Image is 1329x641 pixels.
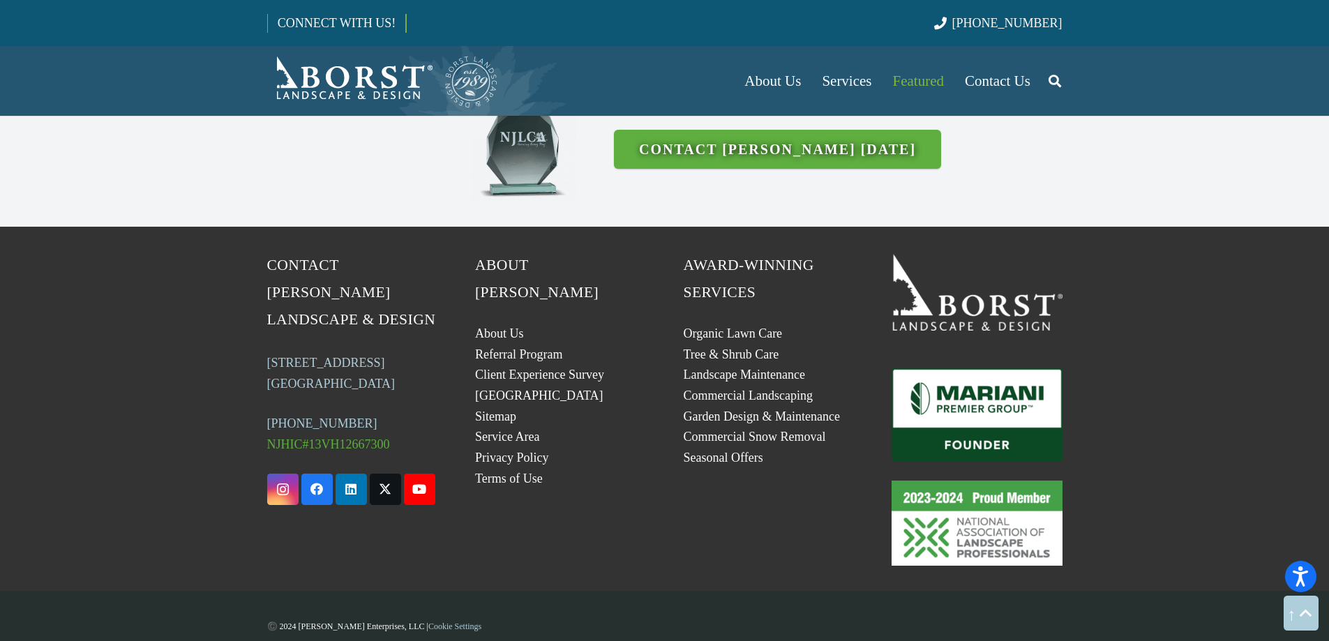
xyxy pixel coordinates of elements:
[336,474,367,505] a: LinkedIn
[475,368,604,382] a: Client Experience Survey
[475,430,539,444] a: Service Area
[965,73,1030,89] span: Contact Us
[1041,63,1069,98] a: Search
[267,616,1063,637] p: ©️️️ 2024 [PERSON_NAME] Enterprises, LLC |
[301,474,333,505] a: Facebook
[428,621,481,631] a: Cookie Settings
[684,326,783,340] a: Organic Lawn Care
[684,257,814,301] span: Award-Winning Services
[684,347,779,361] a: Tree & Shrub Care
[811,46,882,116] a: Services
[1284,596,1319,631] a: Back to top
[267,97,576,202] a: NJLCA_Award
[475,389,603,402] a: [GEOGRAPHIC_DATA]
[883,46,954,116] a: Featured
[892,368,1063,462] a: Mariani_Badge_Full_Founder
[475,326,524,340] a: About Us
[893,73,944,89] span: Featured
[267,474,299,505] a: Instagram
[267,257,436,328] span: Contact [PERSON_NAME] Landscape & Design
[892,481,1063,566] a: 23-24_Proud_Member_logo
[267,53,499,109] a: Borst-Logo
[404,474,435,505] a: YouTube
[954,46,1041,116] a: Contact Us
[475,451,549,465] a: Privacy Policy
[822,73,871,89] span: Services
[952,16,1063,30] span: [PHONE_NUMBER]
[475,472,543,485] a: Terms of Use
[892,252,1063,330] a: 19BorstLandscape_Logo_W
[684,430,826,444] a: Commercial Snow Removal
[684,368,805,382] a: Landscape Maintenance
[370,474,401,505] a: X
[472,97,576,202] img: Borst Landscape & Design won NJLCA Award
[614,130,941,169] a: Contact [PERSON_NAME] [DATE]
[744,73,801,89] span: About Us
[684,389,813,402] a: Commercial Landscaping
[475,347,562,361] a: Referral Program
[684,451,763,465] a: Seasonal Offers
[475,257,599,301] span: About [PERSON_NAME]
[267,416,377,430] a: [PHONE_NUMBER]
[934,16,1062,30] a: [PHONE_NUMBER]
[267,437,390,451] span: NJHIC#13VH12667300
[267,356,396,391] a: [STREET_ADDRESS][GEOGRAPHIC_DATA]
[475,409,516,423] a: Sitemap
[268,6,405,40] a: CONNECT WITH US!
[684,409,840,423] a: Garden Design & Maintenance
[734,46,811,116] a: About Us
